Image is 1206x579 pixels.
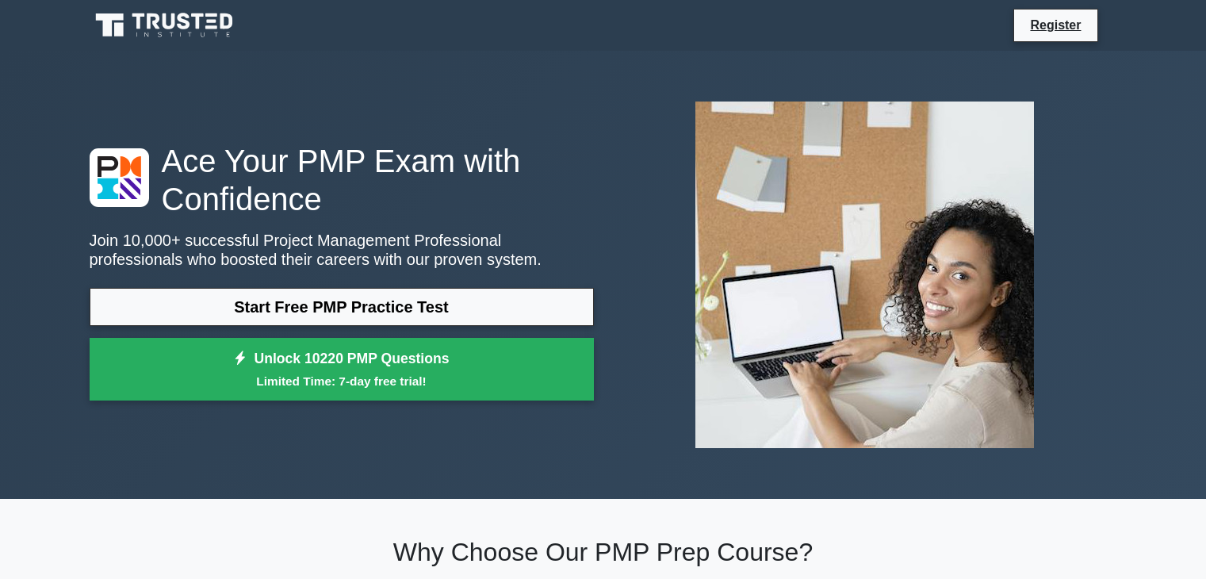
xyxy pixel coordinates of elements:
[90,288,594,326] a: Start Free PMP Practice Test
[90,338,594,401] a: Unlock 10220 PMP QuestionsLimited Time: 7-day free trial!
[90,142,594,218] h1: Ace Your PMP Exam with Confidence
[109,372,574,390] small: Limited Time: 7-day free trial!
[90,231,594,269] p: Join 10,000+ successful Project Management Professional professionals who boosted their careers w...
[1020,15,1090,35] a: Register
[90,537,1117,567] h2: Why Choose Our PMP Prep Course?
